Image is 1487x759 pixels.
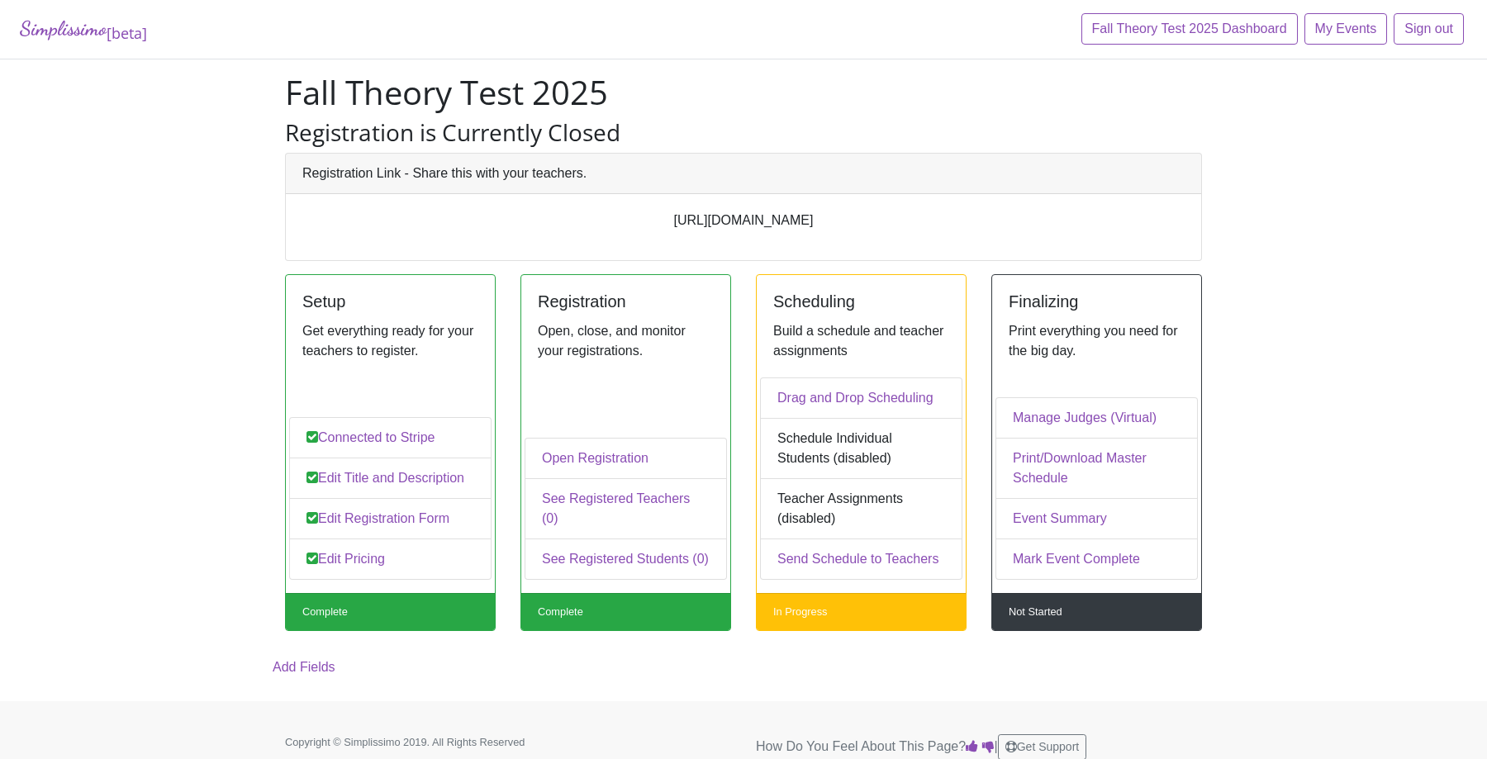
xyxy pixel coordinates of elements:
p: Open, close, and monitor your registrations. [538,321,714,361]
p: Get everything ready for your teachers to register. [302,321,478,361]
a: See Registered Students (0) [525,538,727,580]
a: Drag and Drop Scheduling [760,377,962,419]
small: In Progress [773,605,827,618]
a: Edit Registration Form [289,498,492,539]
h5: Scheduling [773,292,949,311]
p: Print everything you need for the big day. [1009,321,1185,361]
a: Edit Pricing [289,538,492,580]
div: Registration Link - Share this with your teachers. [286,154,1201,194]
a: Open Registration [525,438,727,479]
h5: Finalizing [1009,292,1185,311]
h1: Fall Theory Test 2025 [285,73,1202,112]
a: Edit Title and Description [289,458,492,499]
a: Add Fields [273,657,335,677]
p: Copyright © Simplissimo 2019. All Rights Reserved [285,734,574,750]
a: Fall Theory Test 2025 Dashboard [1081,13,1298,45]
h5: Registration [538,292,714,311]
small: Complete [538,605,583,618]
a: Sign out [1394,13,1464,45]
h5: Setup [302,292,478,311]
div: Teacher Assignments (disabled) [760,478,962,539]
small: Complete [302,605,348,618]
small: Not Started [1009,605,1062,618]
a: See Registered Teachers (0) [525,478,727,539]
a: Print/Download Master Schedule [995,438,1198,499]
a: Event Summary [995,498,1198,539]
h3: Registration is Currently Closed [285,119,1202,147]
p: [URL][DOMAIN_NAME] [302,211,1185,230]
p: Build a schedule and teacher assignments [773,321,949,361]
a: Mark Event Complete [995,538,1198,580]
a: Simplissimo[beta] [20,13,147,45]
a: Manage Judges (Virtual) [995,397,1198,439]
div: Schedule Individual Students (disabled) [760,418,962,479]
a: My Events [1304,13,1388,45]
a: Connected to Stripe [289,417,492,458]
a: Send Schedule to Teachers [760,538,962,580]
sub: [beta] [107,23,147,43]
